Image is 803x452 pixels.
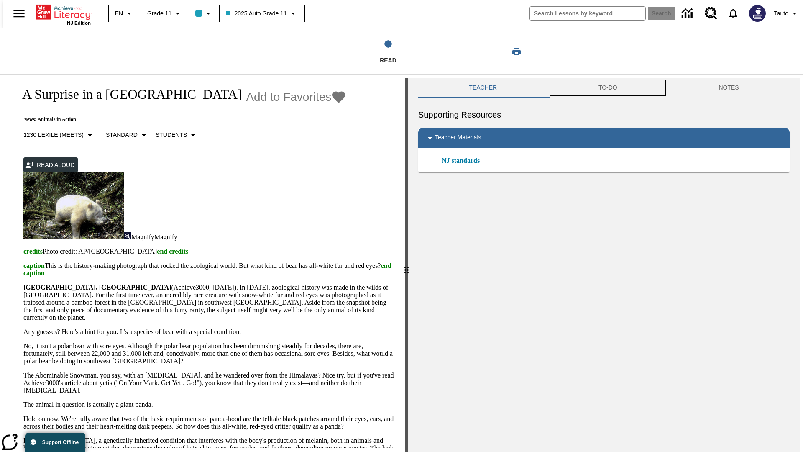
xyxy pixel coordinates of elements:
[408,78,800,452] div: activity
[246,90,346,104] button: Add to Favorites - A Surprise in a Bamboo Forest
[23,284,395,321] p: (Achieve3000, [DATE]). In [DATE], zoological history was made in the wilds of [GEOGRAPHIC_DATA]. ...
[722,3,744,24] a: Notifications
[67,21,91,26] span: NJ Edition
[23,328,395,336] p: Any guesses? Here's a hint for you: It's a species of bear with a special condition.
[435,133,481,143] p: Teacher Materials
[36,3,91,26] div: Home
[226,9,286,18] span: 2025 Auto Grade 11
[7,1,31,26] button: Open side menu
[23,248,395,255] p: Photo credit: AP/[GEOGRAPHIC_DATA]
[147,9,171,18] span: Grade 11
[102,128,152,143] button: Scaffolds, Standard
[23,415,395,430] p: Hold on now. We're fully aware that two of the basic requirements of panda-hood are the telltale ...
[3,78,405,448] div: reading
[771,6,803,21] button: Profile/Settings
[744,3,771,24] button: Select a new avatar
[124,232,131,239] img: Magnify
[418,108,790,121] h6: Supporting Resources
[156,131,187,139] p: Students
[23,172,124,239] img: albino pandas in China are sometimes mistaken for polar bears
[222,6,301,21] button: Class: 2025 Auto Grade 11, Select your class
[548,78,668,98] button: TO-DO
[23,372,395,394] p: The Abominable Snowman, you say, with an [MEDICAL_DATA], and he wandered over from the Himalayas?...
[418,78,548,98] button: Teacher
[749,5,766,22] img: Avatar
[530,7,645,20] input: search field
[23,401,395,408] p: The animal in question is actually a giant panda.
[157,248,188,255] span: end credits
[668,78,790,98] button: NOTES
[111,6,138,21] button: Language: EN, Select a language
[442,156,485,166] a: NJ standards
[13,116,346,123] p: News: Animals in Action
[700,2,722,25] a: Resource Center, Will open in new tab
[246,90,331,104] span: Add to Favorites
[192,6,217,21] button: Class color is light blue. Change class color
[23,284,171,291] strong: [GEOGRAPHIC_DATA], [GEOGRAPHIC_DATA]
[42,439,79,445] span: Support Offline
[380,57,396,64] span: Read
[106,131,138,139] p: Standard
[405,78,408,452] div: Press Enter or Spacebar and then press right and left arrow keys to move the slider
[677,2,700,25] a: Data Center
[152,128,202,143] button: Select Student
[23,248,43,255] span: credits
[144,6,186,21] button: Grade: Grade 11, Select a grade
[280,28,496,74] button: Read step 1 of 1
[418,78,790,98] div: Instructional Panel Tabs
[25,433,85,452] button: Support Offline
[131,234,154,241] span: Magnify
[23,262,391,277] span: end caption
[154,234,177,241] span: Magnify
[774,9,788,18] span: Tauto
[23,262,45,269] span: caption
[23,342,395,365] p: No, it isn't a polar bear with sore eyes. Although the polar bear population has been diminishing...
[23,262,395,277] p: This is the history-making photograph that rocked the zoological world. But what kind of bear has...
[503,44,530,59] button: Print
[23,131,84,139] p: 1230 Lexile (Meets)
[20,128,98,143] button: Select Lexile, 1230 Lexile (Meets)
[115,9,123,18] span: EN
[23,157,78,173] button: Read Aloud
[13,87,242,102] h1: A Surprise in a [GEOGRAPHIC_DATA]
[418,128,790,148] div: Teacher Materials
